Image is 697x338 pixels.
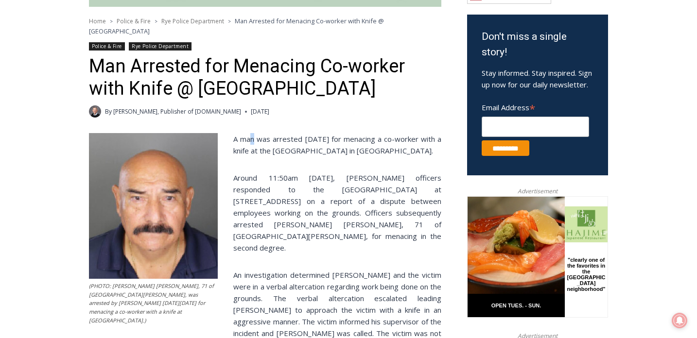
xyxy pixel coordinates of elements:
[482,98,589,115] label: Email Address
[3,100,95,137] span: Open Tues. - Sun. [PHONE_NUMBER]
[89,55,441,100] h1: Man Arrested for Menacing Co-worker with Knife @ [GEOGRAPHIC_DATA]
[482,29,593,60] h3: Don't miss a single story!
[89,17,384,35] span: Man Arrested for Menacing Co-worker with Knife @ [GEOGRAPHIC_DATA]
[89,105,101,118] a: Author image
[89,172,441,253] p: Around 11:50am [DATE], [PERSON_NAME] officers responded to the [GEOGRAPHIC_DATA] at [STREET_ADDRE...
[89,17,106,25] a: Home
[105,107,112,116] span: By
[117,17,151,25] a: Police & Fire
[508,186,567,196] span: Advertisement
[113,107,241,116] a: [PERSON_NAME], Publisher of [DOMAIN_NAME]
[228,18,231,25] span: >
[89,16,441,36] nav: Breadcrumbs
[129,42,192,51] a: Rye Police Department
[161,17,224,25] a: Rye Police Department
[89,133,218,279] img: (PHOTO: Clodomiro Jesus Allain, 71 of Port Chester, was arrested by Rye PD on Tuesday, July 18, 2...
[89,42,125,51] a: Police & Fire
[110,18,113,25] span: >
[234,94,471,121] a: Intern @ [DOMAIN_NAME]
[100,61,138,116] div: "clearly one of the favorites in the [GEOGRAPHIC_DATA] neighborhood"
[89,282,218,324] figcaption: (PHOTO: [PERSON_NAME] [PERSON_NAME], 71 of [GEOGRAPHIC_DATA][PERSON_NAME], was arrested by [PERSO...
[89,133,441,156] p: A man was arrested [DATE] for menacing a co-worker with a knife at the [GEOGRAPHIC_DATA] in [GEOG...
[245,0,459,94] div: "I learned about the history of a place I’d honestly never considered even as a resident of [GEOG...
[0,98,98,121] a: Open Tues. - Sun. [PHONE_NUMBER]
[155,18,157,25] span: >
[251,107,269,116] time: [DATE]
[482,67,593,90] p: Stay informed. Stay inspired. Sign up now for our daily newsletter.
[254,97,451,118] span: Intern @ [DOMAIN_NAME]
